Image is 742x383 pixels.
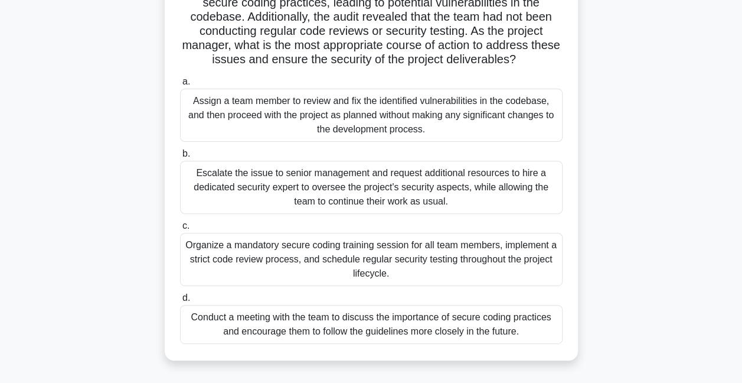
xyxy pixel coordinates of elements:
[182,293,190,303] span: d.
[182,76,190,86] span: a.
[182,148,190,158] span: b.
[180,89,563,142] div: Assign a team member to review and fix the identified vulnerabilities in the codebase, and then p...
[180,161,563,214] div: Escalate the issue to senior management and request additional resources to hire a dedicated secu...
[180,305,563,344] div: Conduct a meeting with the team to discuss the importance of secure coding practices and encourag...
[180,233,563,286] div: Organize a mandatory secure coding training session for all team members, implement a strict code...
[182,220,189,231] span: c.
